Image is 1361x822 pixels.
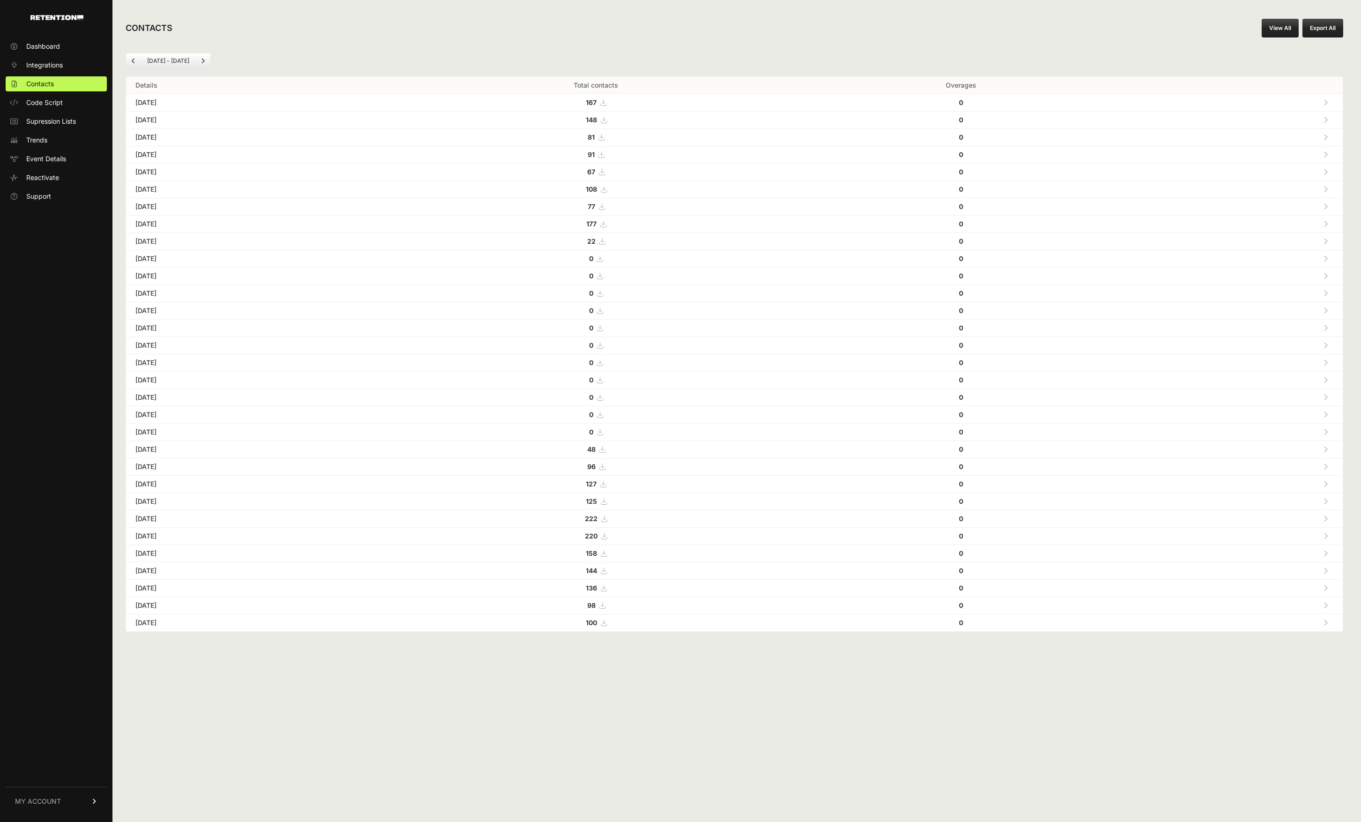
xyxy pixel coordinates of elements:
[586,116,597,124] strong: 148
[126,545,391,562] td: [DATE]
[588,150,604,158] a: 91
[126,458,391,476] td: [DATE]
[126,129,391,146] td: [DATE]
[959,376,963,384] strong: 0
[959,324,963,332] strong: 0
[126,285,391,302] td: [DATE]
[126,580,391,597] td: [DATE]
[959,428,963,436] strong: 0
[586,116,606,124] a: 148
[586,497,597,505] strong: 125
[588,150,595,158] strong: 91
[6,133,107,148] a: Trends
[587,463,605,471] a: 96
[959,411,963,418] strong: 0
[586,584,597,592] strong: 136
[126,198,391,216] td: [DATE]
[588,133,595,141] strong: 81
[391,77,801,94] th: Total contacts
[587,168,605,176] a: 67
[26,173,59,182] span: Reactivate
[801,77,1121,94] th: Overages
[195,53,210,68] a: Next
[589,324,593,332] strong: 0
[586,480,597,488] strong: 127
[26,60,63,70] span: Integrations
[959,306,963,314] strong: 0
[589,359,593,366] strong: 0
[1302,19,1343,37] button: Export All
[959,480,963,488] strong: 0
[126,389,391,406] td: [DATE]
[126,302,391,320] td: [DATE]
[585,532,598,540] strong: 220
[586,480,606,488] a: 127
[959,567,963,575] strong: 0
[959,445,963,453] strong: 0
[586,220,597,228] strong: 177
[959,168,963,176] strong: 0
[587,601,596,609] strong: 98
[959,220,963,228] strong: 0
[587,601,605,609] a: 98
[126,441,391,458] td: [DATE]
[26,192,51,201] span: Support
[586,567,606,575] a: 144
[959,515,963,523] strong: 0
[126,53,141,68] a: Previous
[959,619,963,627] strong: 0
[587,237,605,245] a: 22
[6,114,107,129] a: Supression Lists
[126,337,391,354] td: [DATE]
[126,77,391,94] th: Details
[126,406,391,424] td: [DATE]
[587,445,596,453] strong: 48
[589,272,593,280] strong: 0
[126,216,391,233] td: [DATE]
[126,424,391,441] td: [DATE]
[589,254,593,262] strong: 0
[26,154,66,164] span: Event Details
[586,619,597,627] strong: 100
[959,601,963,609] strong: 0
[589,428,593,436] strong: 0
[588,202,595,210] strong: 77
[126,614,391,632] td: [DATE]
[586,220,606,228] a: 177
[959,341,963,349] strong: 0
[6,58,107,73] a: Integrations
[959,272,963,280] strong: 0
[587,237,596,245] strong: 22
[586,185,597,193] strong: 108
[589,289,593,297] strong: 0
[586,185,606,193] a: 108
[588,202,605,210] a: 77
[586,584,606,592] a: 136
[30,15,83,20] img: Retention.com
[589,376,593,384] strong: 0
[126,94,391,112] td: [DATE]
[126,510,391,528] td: [DATE]
[959,185,963,193] strong: 0
[26,135,47,145] span: Trends
[959,393,963,401] strong: 0
[959,133,963,141] strong: 0
[126,112,391,129] td: [DATE]
[126,354,391,372] td: [DATE]
[126,476,391,493] td: [DATE]
[15,797,61,806] span: MY ACCOUNT
[959,202,963,210] strong: 0
[589,341,593,349] strong: 0
[6,170,107,185] a: Reactivate
[141,57,195,65] li: [DATE] - [DATE]
[588,133,604,141] a: 81
[959,532,963,540] strong: 0
[126,372,391,389] td: [DATE]
[126,528,391,545] td: [DATE]
[126,562,391,580] td: [DATE]
[959,150,963,158] strong: 0
[586,549,597,557] strong: 158
[6,39,107,54] a: Dashboard
[586,98,606,106] a: 167
[6,189,107,204] a: Support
